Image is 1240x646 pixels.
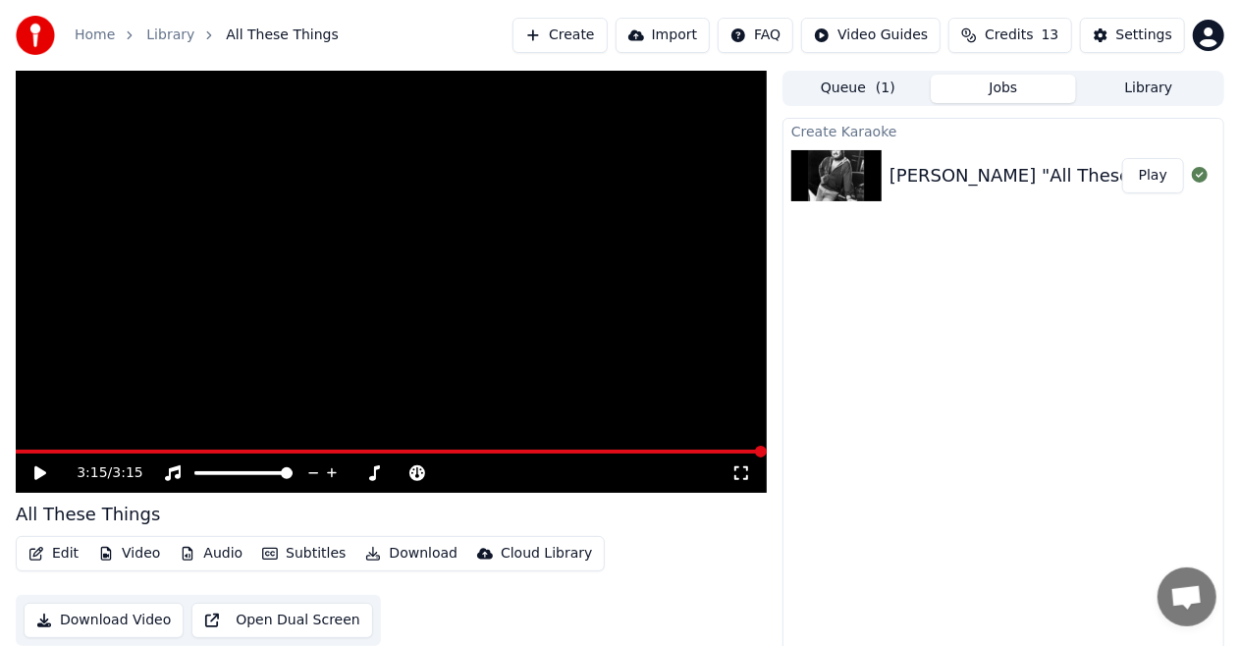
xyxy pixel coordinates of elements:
span: 3:15 [77,463,107,483]
div: Cloud Library [501,544,592,564]
button: Edit [21,540,86,567]
button: Download Video [24,603,184,638]
button: Open Dual Screen [191,603,373,638]
button: Create [512,18,608,53]
button: Audio [172,540,250,567]
div: Settings [1116,26,1172,45]
span: Credits [985,26,1033,45]
button: FAQ [718,18,793,53]
button: Play [1122,158,1184,193]
button: Queue [785,75,931,103]
span: ( 1 ) [876,79,895,98]
button: Library [1076,75,1221,103]
div: All These Things [16,501,160,528]
button: Download [357,540,465,567]
span: 3:15 [112,463,142,483]
a: Home [75,26,115,45]
a: Library [146,26,194,45]
button: Credits13 [948,18,1071,53]
div: Create Karaoke [783,119,1223,142]
div: / [77,463,124,483]
button: Subtitles [254,540,353,567]
button: Import [616,18,710,53]
span: All These Things [226,26,339,45]
span: 13 [1042,26,1059,45]
a: Open chat [1158,567,1216,626]
div: [PERSON_NAME] "All These Things" [890,162,1203,189]
img: youka [16,16,55,55]
button: Settings [1080,18,1185,53]
button: Video Guides [801,18,941,53]
nav: breadcrumb [75,26,339,45]
button: Video [90,540,168,567]
button: Jobs [931,75,1076,103]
